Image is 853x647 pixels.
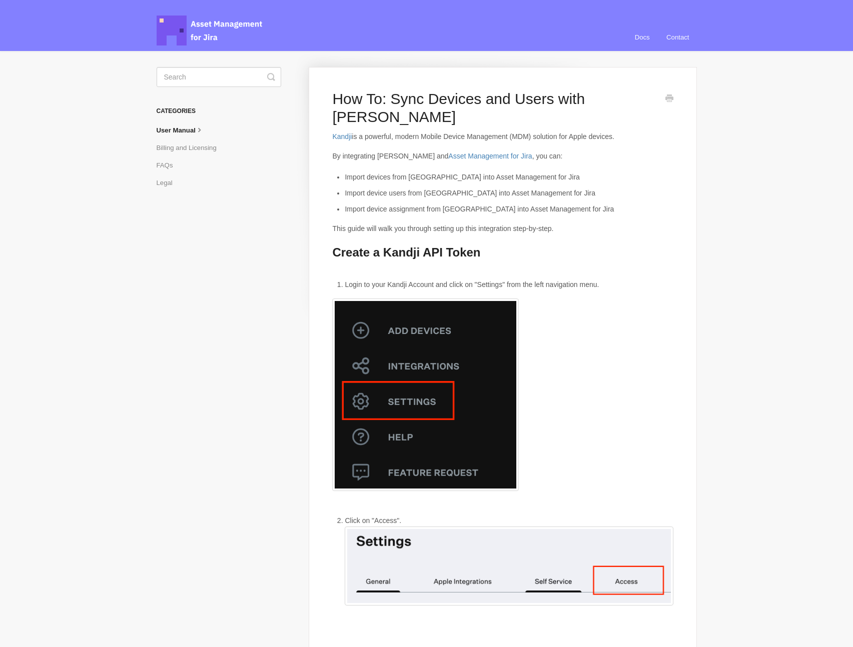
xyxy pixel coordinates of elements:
a: Asset Management for Jira [448,152,532,160]
a: Kandji [332,132,352,140]
span: Asset Management for Jira Docs [157,15,264,45]
a: Print this Article [665,94,673,105]
p: is a powerful, modern Mobile Device Management (MDM) solution for Apple devices. [332,131,673,142]
li: Login to your Kandji Account and click on "Settings" from the left navigation menu. [345,279,673,290]
h3: Categories [157,102,281,120]
p: This guide will walk you through setting up this integration step-by-step. [332,223,673,234]
a: Legal [157,175,180,191]
img: file-n9YzusvzHA.png [332,298,519,491]
p: Click on "Access". [345,515,673,526]
li: Import device users from [GEOGRAPHIC_DATA] into Asset Management for Jira [345,188,673,199]
a: Docs [627,24,657,51]
a: Contact [659,24,696,51]
h1: How To: Sync Devices and Users with [PERSON_NAME] [332,90,658,126]
input: Search [157,67,281,87]
a: Billing and Licensing [157,140,224,156]
a: FAQs [157,157,181,173]
img: file-KxSuUjl0Qb.png [345,526,673,605]
a: User Manual [157,122,212,138]
p: By integrating [PERSON_NAME] and , you can: [332,151,673,162]
li: Import device assignment from [GEOGRAPHIC_DATA] into Asset Management for Jira [345,204,673,215]
h2: Create a Kandji API Token [332,244,673,260]
li: Import devices from [GEOGRAPHIC_DATA] into Asset Management for Jira [345,172,673,183]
